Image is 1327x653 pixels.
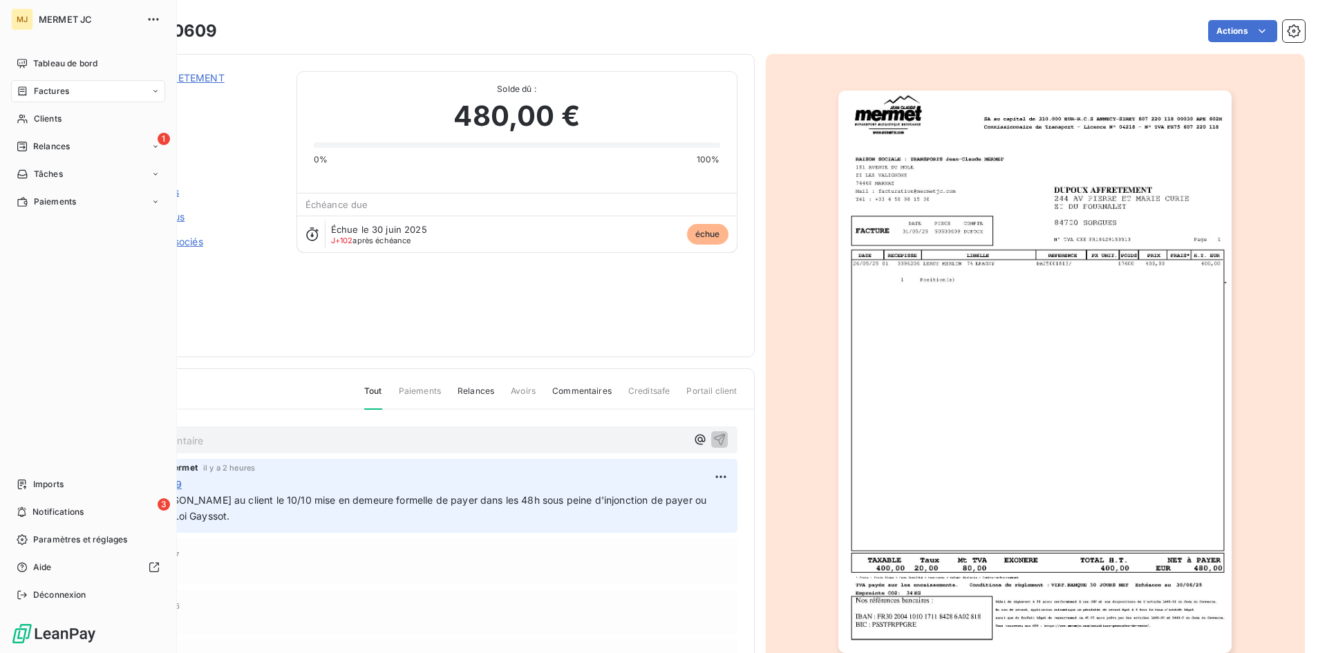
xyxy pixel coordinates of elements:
[364,385,382,410] span: Tout
[39,14,138,25] span: MERMET JC
[331,224,427,235] span: Échue le 30 juin 2025
[33,589,86,601] span: Déconnexion
[458,385,494,408] span: Relances
[32,506,84,518] span: Notifications
[305,199,368,210] span: Échéance due
[314,83,720,95] span: Solde dû :
[109,88,280,99] span: CDUPOUX
[92,494,709,522] span: CA : mail de [PERSON_NAME] au client le 10/10 mise en demeure formelle de payer dans les 48h sous...
[1280,606,1313,639] iframe: Intercom live chat
[33,533,127,546] span: Paramètres et réglages
[33,140,70,153] span: Relances
[511,385,536,408] span: Avoirs
[11,8,33,30] div: MJ
[33,561,52,574] span: Aide
[1208,20,1277,42] button: Actions
[34,85,69,97] span: Factures
[104,462,198,474] span: Recouvrement Mermet
[552,385,612,408] span: Commentaires
[331,236,353,245] span: J+102
[686,385,737,408] span: Portail client
[628,385,670,408] span: Creditsafe
[314,153,328,166] span: 0%
[34,168,63,180] span: Tâches
[687,224,728,245] span: échue
[11,623,97,645] img: Logo LeanPay
[158,133,170,145] span: 1
[331,236,411,245] span: après échéance
[453,95,579,137] span: 480,00 €
[838,91,1232,653] img: invoice_thumbnail
[697,153,720,166] span: 100%
[34,113,62,125] span: Clients
[399,385,441,408] span: Paiements
[34,196,76,208] span: Paiements
[203,464,255,472] span: il y a 2 heures
[33,478,64,491] span: Imports
[158,498,170,511] span: 3
[33,57,97,70] span: Tableau de bord
[11,556,165,578] a: Aide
